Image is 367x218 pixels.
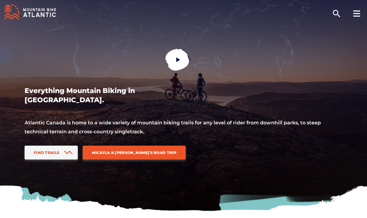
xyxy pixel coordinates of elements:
span: Micayla & [PERSON_NAME]'s Road Trip [92,150,176,155]
a: Micayla & [PERSON_NAME]'s Road Trip [83,146,186,159]
ion-icon: search [332,9,341,18]
h1: Everything Mountain Biking in [GEOGRAPHIC_DATA]. [25,86,163,105]
span: Find Trails [34,150,59,155]
ion-icon: play [175,57,181,63]
p: Atlantic Canada is home to a wide variety of mountain biking trails for any level of rider from d... [25,119,342,136]
a: Find Trails [25,146,78,159]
